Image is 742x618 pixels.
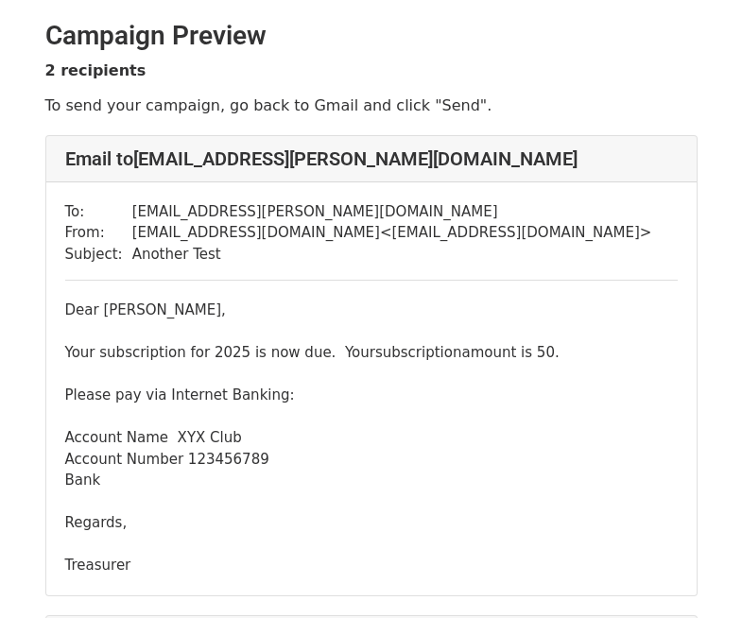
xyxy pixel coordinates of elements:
h4: Email to [EMAIL_ADDRESS][PERSON_NAME][DOMAIN_NAME] [65,147,678,170]
div: Dear [PERSON_NAME], [65,300,678,576]
h2: Campaign Preview [45,20,698,52]
p: To send your campaign, go back to Gmail and click "Send". [45,95,698,115]
td: [EMAIL_ADDRESS][PERSON_NAME][DOMAIN_NAME] [132,201,652,223]
div: Account Name XYX Club [65,427,678,449]
td: From: [65,222,132,244]
div: Regards, [65,512,678,534]
div: Please pay via Internet Banking: [65,385,678,406]
strong: 2 recipients [45,61,147,79]
span: subscription [375,344,462,361]
div: Account Number 123456789 [65,449,678,471]
div: Your subscription for 2025 is now due. Your amount is 50. [65,342,678,364]
div: Bank [65,470,678,491]
div: Treasurer [65,555,678,576]
td: [EMAIL_ADDRESS][DOMAIN_NAME] < [EMAIL_ADDRESS][DOMAIN_NAME] > [132,222,652,244]
td: To: [65,201,132,223]
td: Subject: [65,244,132,266]
td: Another Test [132,244,652,266]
